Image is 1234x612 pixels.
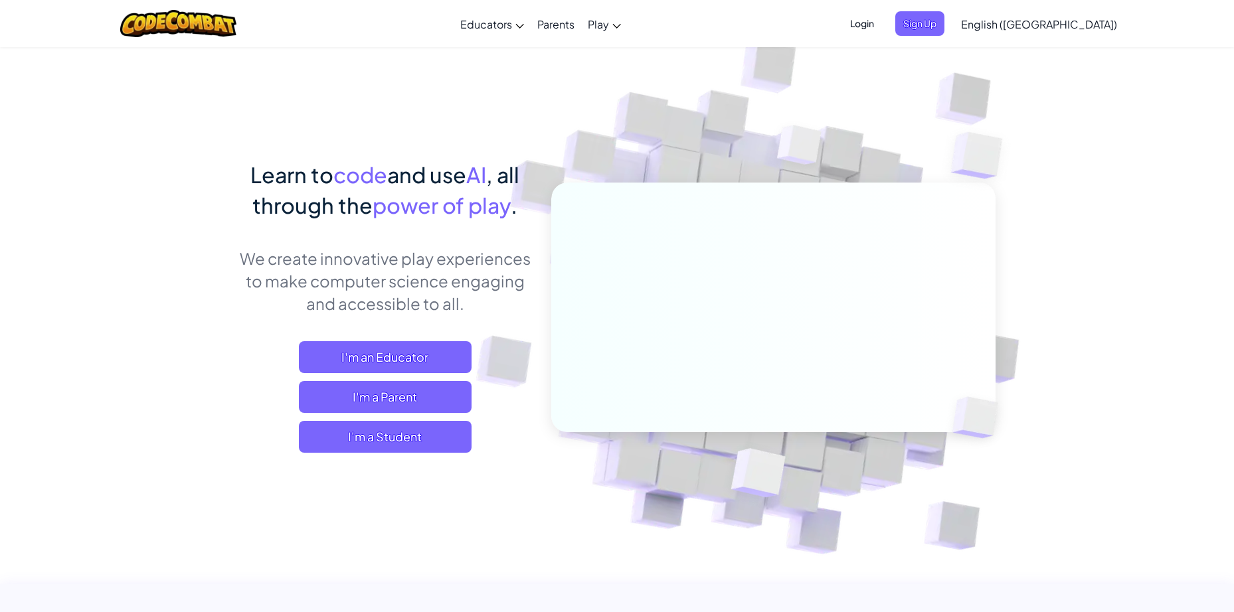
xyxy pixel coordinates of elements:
img: Overlap cubes [699,420,818,530]
img: CodeCombat logo [120,10,236,37]
a: I'm a Parent [299,381,472,413]
a: I'm an Educator [299,341,472,373]
span: Play [588,17,609,31]
button: Sign Up [895,11,944,36]
button: I'm a Student [299,421,472,453]
span: and use [387,161,466,188]
span: code [333,161,387,188]
a: Parents [531,6,581,42]
button: Login [842,11,882,36]
span: Learn to [250,161,333,188]
span: AI [466,161,486,188]
img: Overlap cubes [752,99,848,198]
p: We create innovative play experiences to make computer science engaging and accessible to all. [238,247,531,315]
span: Educators [460,17,512,31]
span: . [511,192,517,218]
a: Play [581,6,628,42]
span: English ([GEOGRAPHIC_DATA]) [961,17,1117,31]
a: English ([GEOGRAPHIC_DATA]) [954,6,1124,42]
a: Educators [454,6,531,42]
img: Overlap cubes [925,100,1039,212]
span: power of play [373,192,511,218]
img: Overlap cubes [930,369,1030,466]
